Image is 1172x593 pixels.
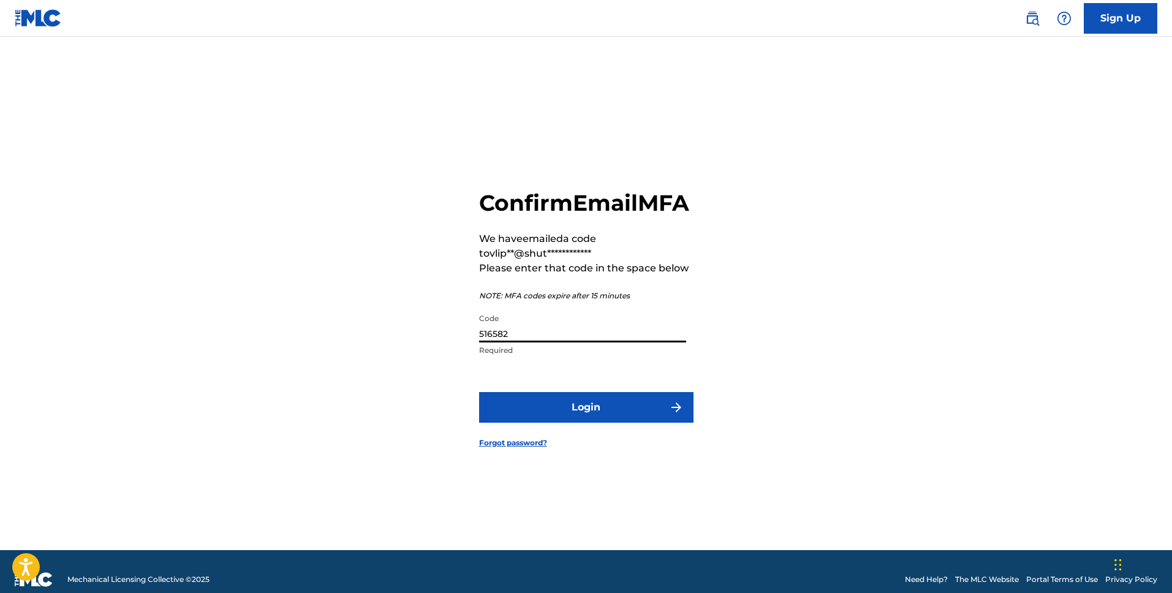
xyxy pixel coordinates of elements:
a: Forgot password? [479,437,547,448]
div: Help [1052,6,1076,31]
p: Please enter that code in the space below [479,261,694,276]
p: NOTE: MFA codes expire after 15 minutes [479,290,694,301]
div: Drag [1114,546,1122,583]
h2: Confirm Email MFA [479,189,694,217]
img: MLC Logo [15,9,62,27]
a: Public Search [1020,6,1045,31]
iframe: Chat Widget [1111,534,1172,593]
img: logo [15,572,53,587]
a: Need Help? [905,574,948,585]
button: Login [479,392,694,423]
p: Required [479,345,686,356]
a: Portal Terms of Use [1026,574,1098,585]
a: Privacy Policy [1105,574,1157,585]
a: Sign Up [1084,3,1157,34]
img: f7272a7cc735f4ea7f67.svg [669,400,684,415]
span: Mechanical Licensing Collective © 2025 [67,574,210,585]
a: The MLC Website [955,574,1019,585]
img: help [1057,11,1072,26]
img: search [1025,11,1040,26]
